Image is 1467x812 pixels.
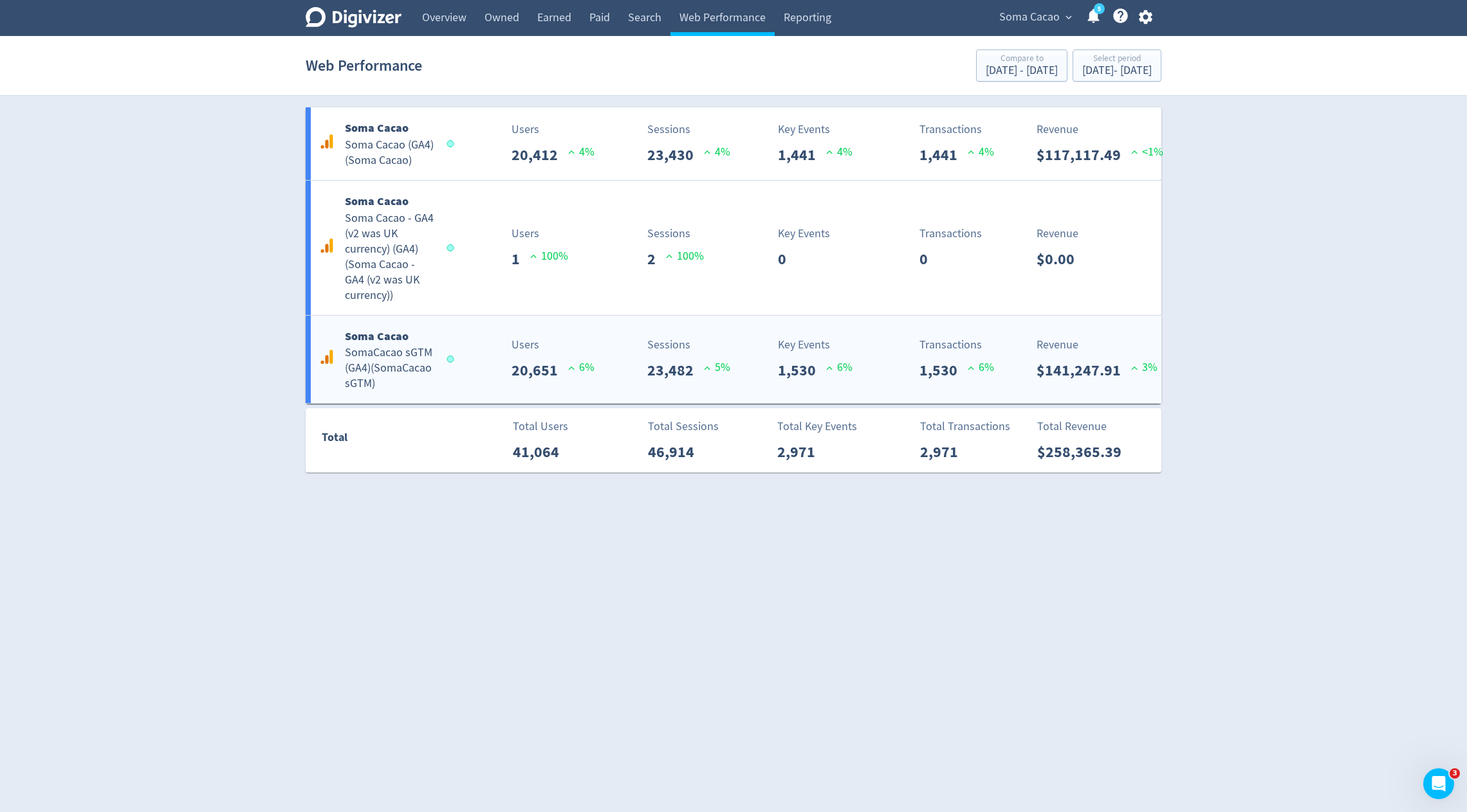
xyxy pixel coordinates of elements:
[826,143,853,161] p: 4 %
[919,248,938,271] p: 0
[986,54,1058,65] div: Compare to
[1450,768,1460,779] span: 3
[986,65,1058,77] div: [DATE] - [DATE]
[1037,359,1131,382] p: $141,247.91
[919,143,968,167] p: 1,441
[447,244,458,251] span: Data last synced: 28 Aug 2025, 6:02pm (AEST)
[826,359,853,376] p: 6 %
[319,134,335,149] svg: Google Analytics
[995,7,1075,28] button: Soma Cacao
[512,143,568,167] p: 20,412
[1063,12,1075,23] span: expand_more
[1037,440,1132,464] p: $258,365.39
[647,121,730,138] p: Sessions
[1037,143,1131,167] p: $117,117.49
[1094,3,1105,14] a: 5
[777,440,826,464] p: 2,971
[1423,768,1454,799] iframe: Intercom live chat
[306,107,1161,180] a: Soma CacaoSoma Cacao (GA4)(Soma Cacao)Users20,412 4%Sessions23,430 4%Key Events1,441 4%Transactio...
[777,418,857,435] p: Total Key Events
[647,359,704,382] p: 23,482
[920,418,1010,435] p: Total Transactions
[319,349,335,365] svg: Google Analytics
[447,140,458,147] span: Data last synced: 28 Aug 2025, 4:02pm (AEST)
[345,194,409,209] b: Soma Cacao
[778,121,853,138] p: Key Events
[648,418,719,435] p: Total Sessions
[1037,248,1085,271] p: $0.00
[568,143,595,161] p: 4 %
[778,248,797,271] p: 0
[447,356,458,363] span: Data last synced: 29 Aug 2025, 11:02am (AEST)
[1073,50,1161,82] button: Select period[DATE]- [DATE]
[319,238,335,253] svg: Google Analytics
[647,143,704,167] p: 23,430
[647,336,730,354] p: Sessions
[306,181,1161,315] a: Soma CacaoSoma Cacao - GA4 (v2 was UK currency) (GA4)(Soma Cacao - GA4 (v2 was UK currency))Users...
[778,336,853,354] p: Key Events
[919,336,994,354] p: Transactions
[976,50,1067,82] button: Compare to[DATE] - [DATE]
[1131,143,1163,161] p: <1%
[1131,359,1158,376] p: 3 %
[345,138,435,168] h5: Soma Cacao (GA4) ( Soma Cacao )
[704,359,730,376] p: 5 %
[1082,65,1152,77] div: [DATE] - [DATE]
[647,225,704,242] p: Sessions
[345,329,409,344] b: Soma Cacao
[513,440,569,464] p: 41,064
[568,359,595,376] p: 6 %
[999,7,1060,28] span: Soma Cacao
[704,143,730,161] p: 4 %
[1037,418,1132,435] p: Total Revenue
[919,121,994,138] p: Transactions
[513,418,569,435] p: Total Users
[1037,121,1163,138] p: Revenue
[1037,336,1158,354] p: Revenue
[512,121,595,138] p: Users
[920,440,968,464] p: 2,971
[530,248,568,265] p: 100 %
[778,359,826,382] p: 1,530
[1037,225,1085,242] p: Revenue
[322,428,448,453] div: Total
[919,359,968,382] p: 1,530
[512,336,595,354] p: Users
[778,225,830,242] p: Key Events
[512,359,568,382] p: 20,651
[1082,54,1152,65] div: Select period
[306,316,1161,404] a: Soma CacaoSomaCacao sGTM (GA4)(SomaCacao sGTM)Users20,651 6%Sessions23,482 5%Key Events1,530 6%Tr...
[647,248,666,271] p: 2
[512,225,568,242] p: Users
[512,248,530,271] p: 1
[345,211,435,303] h5: Soma Cacao - GA4 (v2 was UK currency) (GA4) ( Soma Cacao - GA4 (v2 was UK currency) )
[345,120,409,136] b: Soma Cacao
[1098,5,1101,14] text: 5
[666,248,704,265] p: 100 %
[306,45,422,86] h1: Web Performance
[919,225,982,242] p: Transactions
[778,143,826,167] p: 1,441
[648,440,705,464] p: 46,914
[345,345,435,392] h5: SomaCacao sGTM (GA4) ( SomaCacao sGTM )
